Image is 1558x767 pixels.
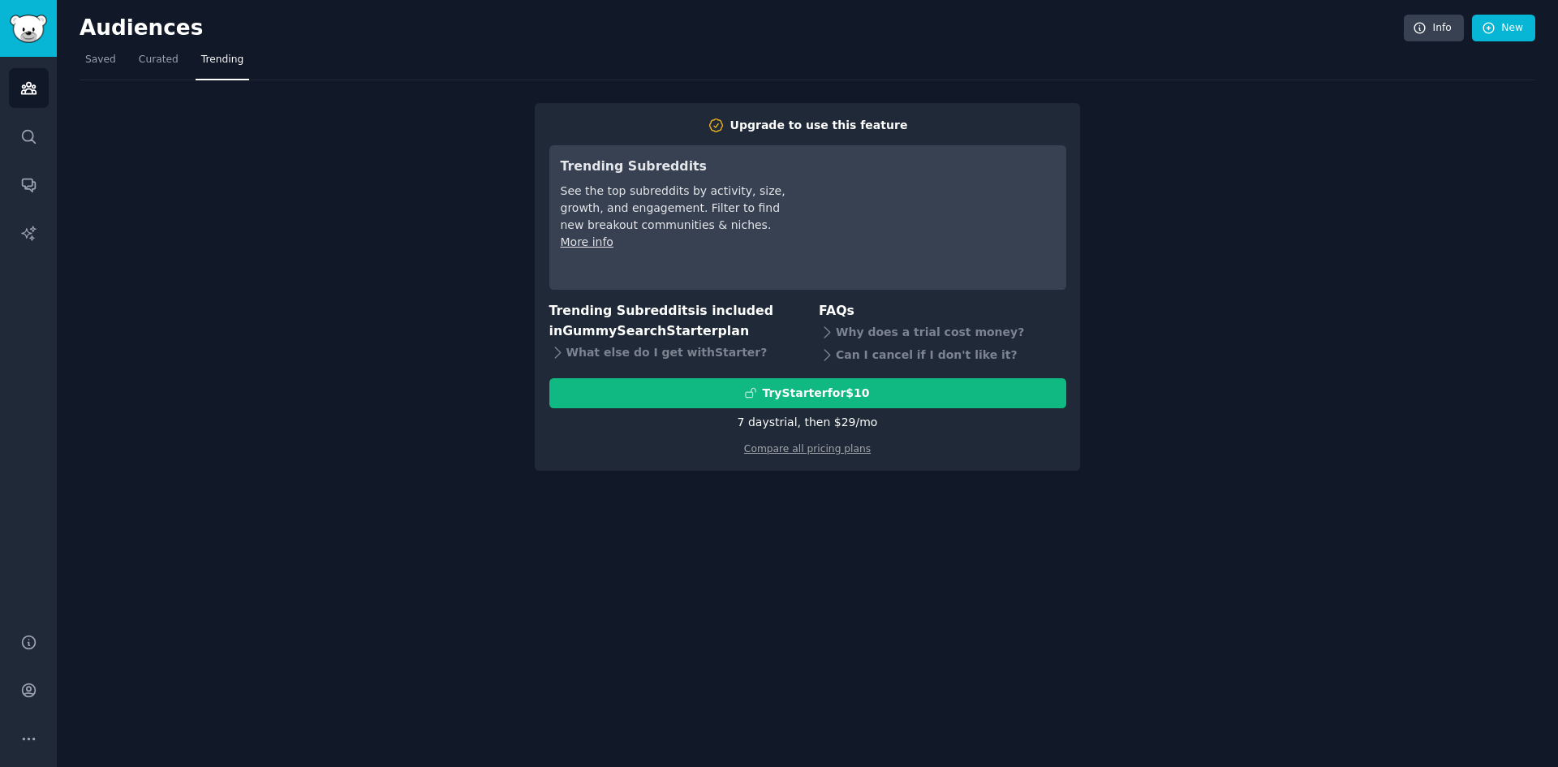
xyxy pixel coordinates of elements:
[80,15,1404,41] h2: Audiences
[1404,15,1464,42] a: Info
[549,301,797,341] h3: Trending Subreddits is included in plan
[85,53,116,67] span: Saved
[196,47,249,80] a: Trending
[133,47,184,80] a: Curated
[730,117,908,134] div: Upgrade to use this feature
[561,183,789,234] div: See the top subreddits by activity, size, growth, and engagement. Filter to find new breakout com...
[139,53,179,67] span: Curated
[561,235,613,248] a: More info
[811,157,1055,278] iframe: YouTube video player
[561,157,789,177] h3: Trending Subreddits
[549,378,1066,408] button: TryStarterfor$10
[738,414,878,431] div: 7 days trial, then $ 29 /mo
[549,341,797,364] div: What else do I get with Starter ?
[819,321,1066,344] div: Why does a trial cost money?
[762,385,869,402] div: Try Starter for $10
[819,344,1066,367] div: Can I cancel if I don't like it?
[562,323,717,338] span: GummySearch Starter
[10,15,47,43] img: GummySearch logo
[744,443,871,455] a: Compare all pricing plans
[80,47,122,80] a: Saved
[1472,15,1535,42] a: New
[201,53,243,67] span: Trending
[819,301,1066,321] h3: FAQs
